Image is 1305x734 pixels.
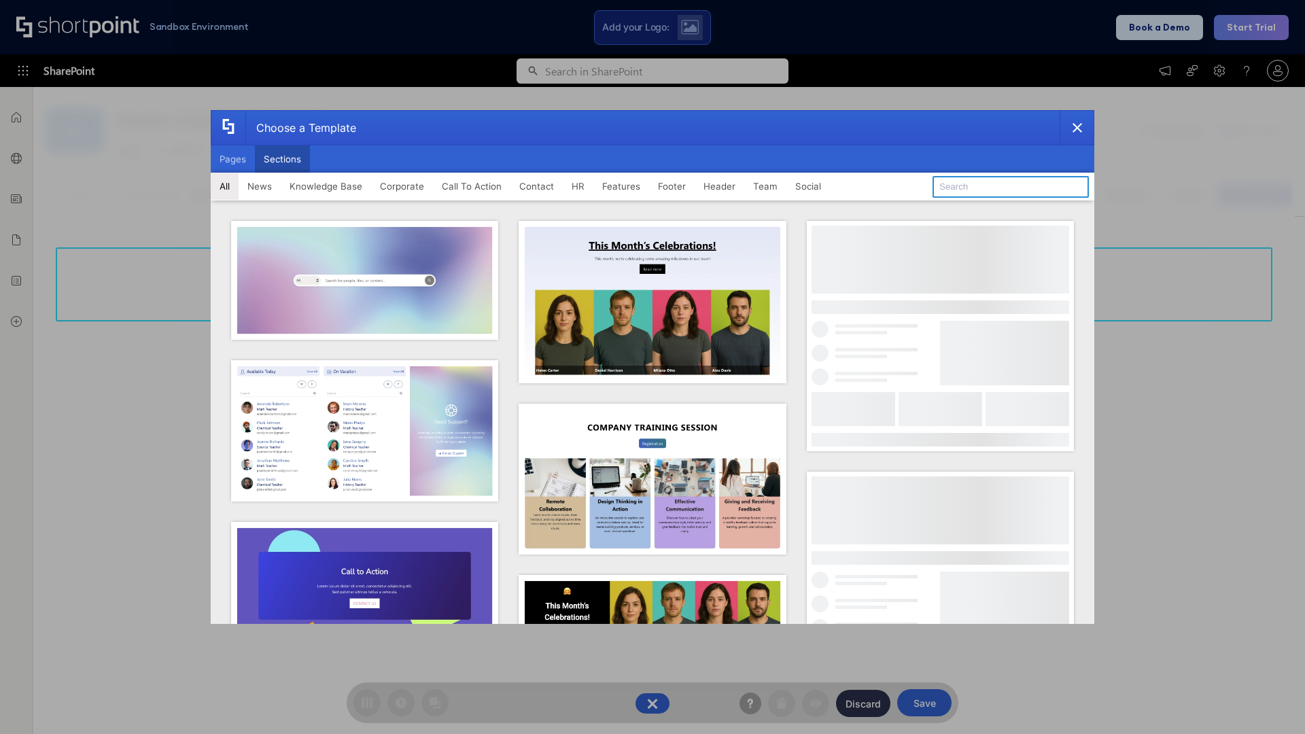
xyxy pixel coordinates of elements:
button: Social [786,173,830,200]
button: Footer [649,173,695,200]
button: Call To Action [433,173,510,200]
button: Contact [510,173,563,200]
button: Sections [255,145,310,173]
button: Corporate [371,173,433,200]
button: HR [563,173,593,200]
button: Features [593,173,649,200]
button: Pages [211,145,255,173]
button: Knowledge Base [281,173,371,200]
button: All [211,173,239,200]
button: Header [695,173,744,200]
input: Search [933,176,1089,198]
div: template selector [211,110,1094,624]
div: Choose a Template [245,111,356,145]
button: Team [744,173,786,200]
iframe: Chat Widget [1237,669,1305,734]
button: News [239,173,281,200]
